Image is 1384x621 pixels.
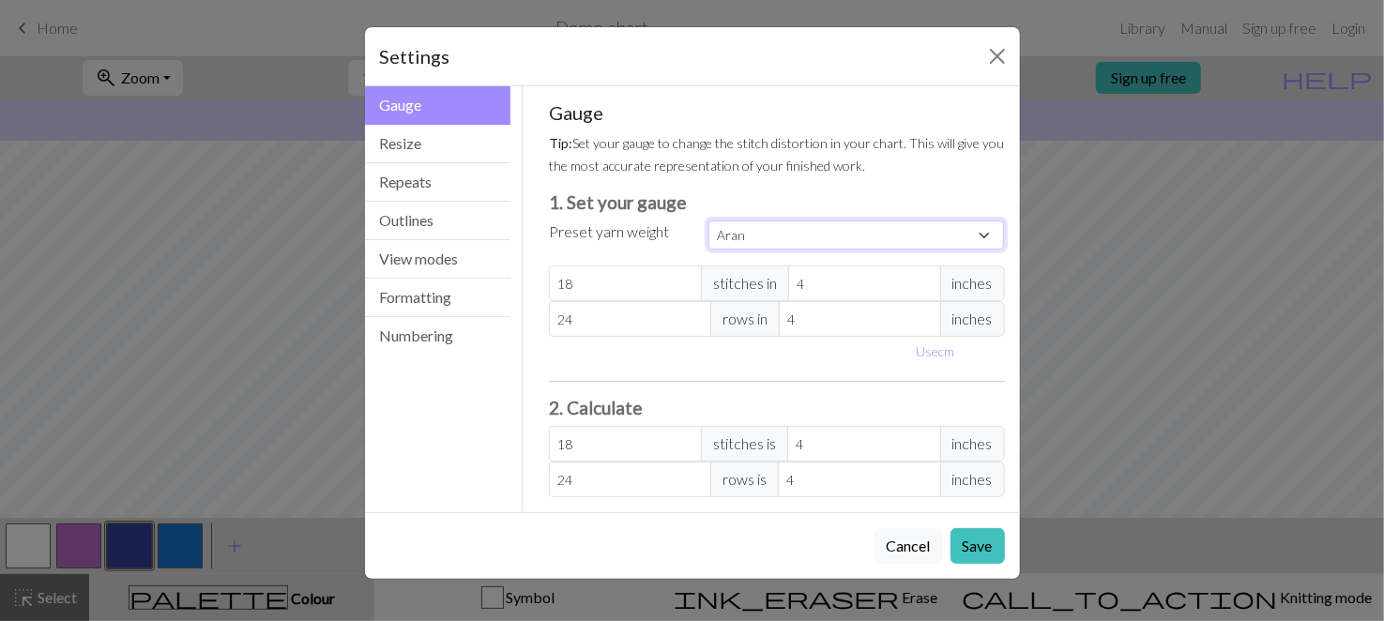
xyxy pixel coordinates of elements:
span: inches [940,265,1005,301]
button: Numbering [365,317,511,355]
small: Set your gauge to change the stitch distortion in your chart. This will give you the most accurat... [549,135,1004,174]
button: View modes [365,240,511,279]
h5: Settings [380,42,450,70]
button: Close [982,41,1012,71]
label: Preset yarn weight [549,220,669,243]
strong: Tip: [549,135,572,151]
span: stitches in [701,265,789,301]
button: Repeats [365,163,511,202]
button: Outlines [365,202,511,240]
h3: 1. Set your gauge [549,191,1005,213]
button: Formatting [365,279,511,317]
h5: Gauge [549,101,1005,124]
span: rows in [710,301,780,337]
span: inches [940,301,1005,337]
span: stitches is [701,426,788,462]
button: Cancel [875,528,943,564]
button: Usecm [907,337,963,366]
button: Save [951,528,1005,564]
span: inches [940,462,1005,497]
button: Resize [365,125,511,163]
span: inches [940,426,1005,462]
span: rows is [710,462,779,497]
h3: 2. Calculate [549,397,1005,418]
button: Gauge [365,86,511,125]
